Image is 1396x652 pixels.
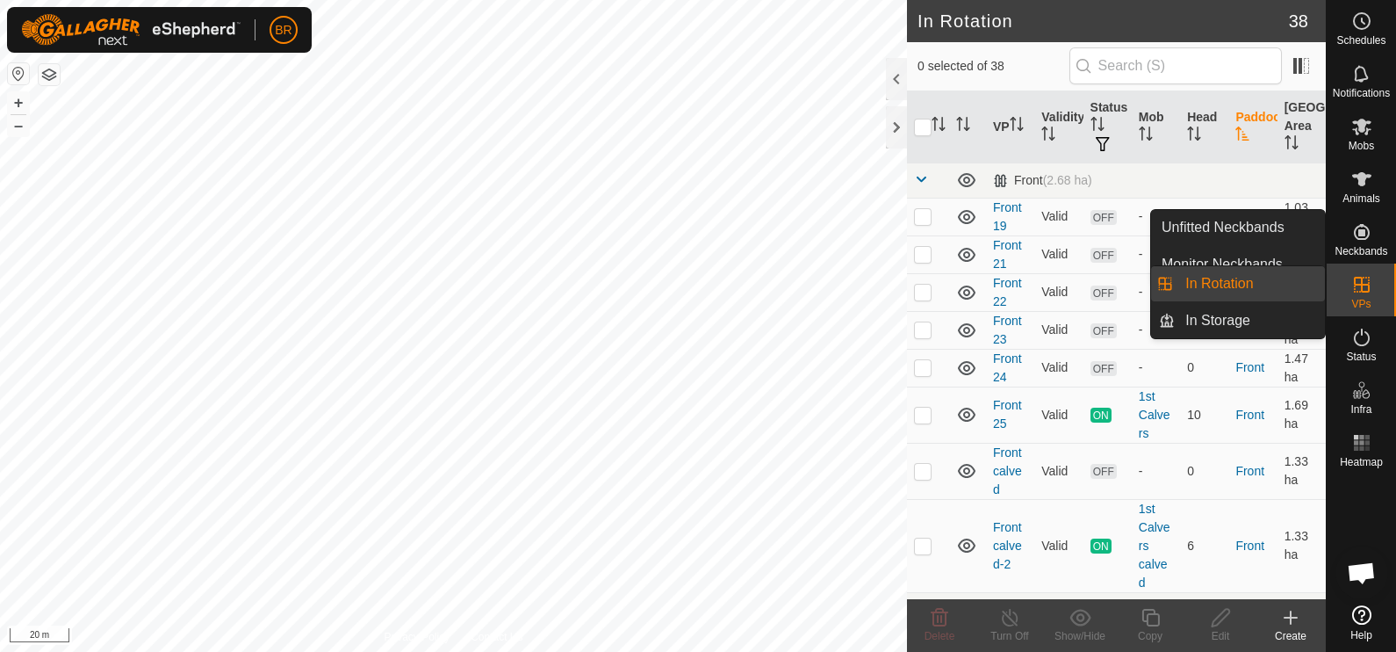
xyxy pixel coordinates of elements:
[1351,299,1371,309] span: VPs
[1090,464,1117,479] span: OFF
[1090,120,1105,134] p-sorticon: Activate to sort
[1342,193,1380,204] span: Animals
[1277,443,1326,499] td: 1.33 ha
[1034,198,1083,235] td: Valid
[1090,539,1112,554] span: ON
[1139,359,1173,377] div: -
[1034,443,1083,499] td: Valid
[1180,387,1228,443] td: 10
[1336,35,1385,46] span: Schedules
[917,11,1289,32] h2: In Rotation
[993,173,1092,188] div: Front
[39,64,60,85] button: Map Layers
[1277,349,1326,387] td: 1.47 ha
[1139,500,1173,592] div: 1st Calvers calved
[1175,303,1325,338] a: In Storage
[925,630,955,642] span: Delete
[471,629,522,645] a: Contact Us
[1235,539,1264,553] a: Front
[1256,628,1326,644] div: Create
[993,238,1022,271] a: Front 21
[1151,303,1325,338] li: In Storage
[1335,246,1387,257] span: Neckbands
[1132,91,1180,163] th: Mob
[1010,120,1024,134] p-sorticon: Activate to sort
[1139,321,1173,339] div: -
[1151,210,1325,245] a: Unfitted Neckbands
[1333,88,1390,98] span: Notifications
[993,520,1022,571] a: Front calved-2
[1180,91,1228,163] th: Head
[1034,235,1083,273] td: Valid
[1235,464,1264,478] a: Front
[1139,388,1173,443] div: 1st Calvers
[1034,273,1083,311] td: Valid
[384,629,450,645] a: Privacy Policy
[993,314,1022,346] a: Front 23
[1090,361,1117,376] span: OFF
[1069,47,1282,84] input: Search (S)
[1180,443,1228,499] td: 0
[917,57,1069,76] span: 0 selected of 38
[21,14,241,46] img: Gallagher Logo
[1180,349,1228,387] td: 0
[1139,245,1173,264] div: -
[1115,628,1185,644] div: Copy
[1235,360,1264,374] a: Front
[1235,408,1264,422] a: Front
[1139,129,1153,143] p-sorticon: Activate to sort
[8,115,29,136] button: –
[1034,387,1083,443] td: Valid
[993,276,1022,308] a: Front 22
[1083,91,1132,163] th: Status
[1139,283,1173,301] div: -
[1139,462,1173,481] div: -
[1277,91,1326,163] th: [GEOGRAPHIC_DATA] Area
[1090,323,1117,338] span: OFF
[993,446,1022,496] a: Front calved
[1349,141,1374,151] span: Mobs
[1340,457,1383,467] span: Heatmap
[1235,129,1249,143] p-sorticon: Activate to sort
[993,398,1022,431] a: Front 25
[1185,310,1250,331] span: In Storage
[1041,129,1055,143] p-sorticon: Activate to sort
[1045,628,1115,644] div: Show/Hide
[1090,248,1117,263] span: OFF
[1034,499,1083,592] td: Valid
[956,120,970,134] p-sorticon: Activate to sort
[1043,173,1092,187] span: (2.68 ha)
[1034,349,1083,387] td: Valid
[1162,254,1283,275] span: Monitor Neckbands
[1185,628,1256,644] div: Edit
[1139,207,1173,226] div: -
[1185,273,1253,294] span: In Rotation
[1180,198,1228,235] td: 0
[1228,91,1277,163] th: Paddock
[986,91,1034,163] th: VP
[1090,286,1117,301] span: OFF
[275,21,291,40] span: BR
[1090,210,1117,225] span: OFF
[1277,499,1326,592] td: 1.33 ha
[1350,630,1372,641] span: Help
[1175,266,1325,301] a: In Rotation
[932,120,946,134] p-sorticon: Activate to sort
[1151,266,1325,301] li: In Rotation
[1151,247,1325,282] a: Monitor Neckbands
[1289,8,1308,34] span: 38
[1090,408,1112,423] span: ON
[1034,91,1083,163] th: Validity
[975,628,1045,644] div: Turn Off
[1180,499,1228,592] td: 6
[1284,138,1299,152] p-sorticon: Activate to sort
[993,351,1022,384] a: Front 24
[1335,547,1388,599] div: Open chat
[1350,404,1371,415] span: Infra
[1277,198,1326,235] td: 1.03 ha
[1034,311,1083,349] td: Valid
[1162,217,1284,238] span: Unfitted Neckbands
[8,63,29,84] button: Reset Map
